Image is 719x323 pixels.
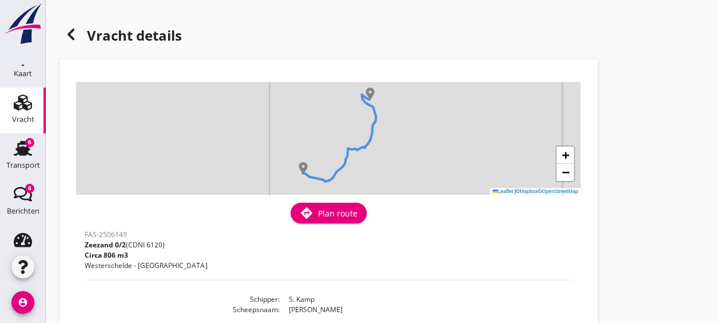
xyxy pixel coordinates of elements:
[297,162,309,174] img: Marker
[85,305,280,315] dt: Scheepsnaam
[291,203,367,223] button: Plan route
[85,294,280,305] dt: Schipper
[557,164,574,181] a: Zoom out
[12,116,34,123] div: Vracht
[300,206,357,220] div: Plan route
[562,148,569,162] span: +
[85,250,207,261] p: Circa 806 m3
[85,240,126,250] span: Zeezand 0/2
[514,188,515,194] span: |
[300,206,313,220] i: directions
[364,88,376,99] img: Marker
[519,188,538,194] a: Mapbox
[562,165,569,179] span: −
[542,188,578,194] a: OpenStreetMap
[85,240,207,250] p: (CDNI 6120)
[490,188,581,195] div: © ©
[85,230,127,239] span: FAS-2506149
[492,188,513,194] a: Leaflet
[557,147,574,164] a: Zoom in
[7,207,39,215] div: Berichten
[25,138,34,147] div: 6
[2,3,43,45] img: logo-small.a267ee39.svg
[280,294,572,305] dd: S. Kamp
[11,291,34,314] i: account_circle
[6,161,40,169] div: Transport
[25,184,34,193] div: 6
[280,305,572,315] dd: [PERSON_NAME]
[85,261,207,271] p: Westerschelde - [GEOGRAPHIC_DATA]
[14,70,32,77] div: Kaart
[59,23,182,50] h1: Vracht details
